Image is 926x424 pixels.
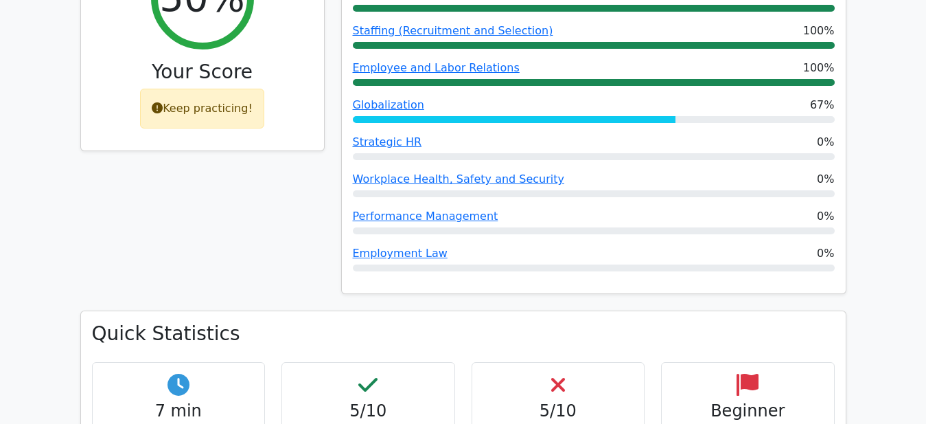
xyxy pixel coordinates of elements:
a: Globalization [353,98,424,111]
a: Strategic HR [353,135,422,148]
h3: Your Score [92,60,313,84]
h4: 5/10 [483,401,634,421]
a: Workplace Health, Safety and Security [353,172,565,186]
a: Staffing (Recruitment and Selection) [353,24,553,37]
h4: 5/10 [293,401,443,421]
a: Employment Law [353,247,448,260]
span: 100% [803,60,835,76]
a: Performance Management [353,210,498,223]
a: Employee and Labor Relations [353,61,520,74]
span: 0% [817,245,834,262]
h3: Quick Statistics [92,322,835,346]
span: 67% [810,97,835,113]
h4: Beginner [673,401,823,421]
h4: 7 min [104,401,254,421]
span: 100% [803,23,835,39]
span: 0% [817,171,834,188]
span: 0% [817,134,834,150]
div: Keep practicing! [140,89,264,129]
span: 0% [817,208,834,225]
